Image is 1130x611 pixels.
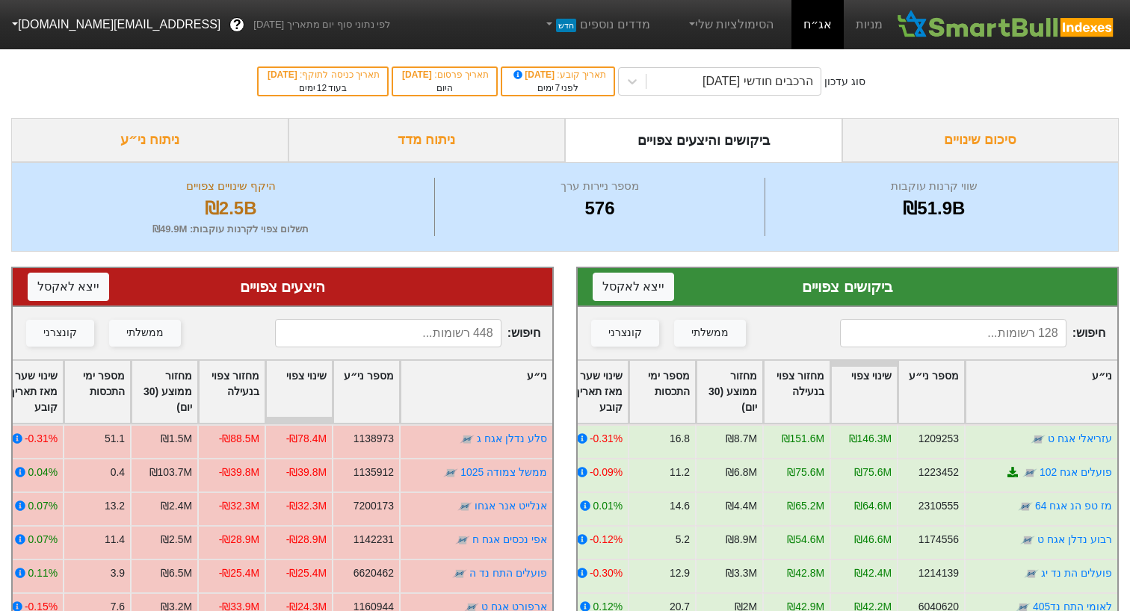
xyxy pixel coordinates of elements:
span: [DATE] [511,69,558,80]
div: 3.9 [111,565,125,581]
span: חיפוש : [275,319,540,347]
div: Toggle SortBy [64,361,130,423]
div: Toggle SortBy [401,361,552,423]
div: Toggle SortBy [898,361,964,423]
img: tase link [452,566,467,581]
div: ₪2.5B [31,195,430,222]
div: -₪32.3M [286,498,327,514]
div: תשלום צפוי לקרנות עוקבות : ₪49.9M [31,222,430,237]
div: 12.9 [670,565,690,581]
div: ₪6.8M [726,465,757,480]
div: -₪32.3M [219,498,259,514]
div: ממשלתי [126,325,164,341]
div: -₪78.4M [286,431,327,447]
div: 5.2 [676,532,690,548]
img: tase link [460,432,475,447]
a: אפי נכסים אגח ח [472,533,547,545]
div: Toggle SortBy [199,361,265,423]
div: קונצרני [608,325,642,341]
span: חדש [556,19,576,32]
div: ₪103.7M [149,465,192,480]
div: ניתוח מדד [288,118,566,162]
div: -₪88.5M [219,431,259,447]
div: -0.31% [25,431,58,447]
div: 11.2 [670,465,690,480]
div: ₪146.3M [849,431,892,447]
div: 0.11% [28,565,58,581]
div: ₪8.9M [726,532,757,548]
button: קונצרני [591,320,659,347]
a: ממשל צמודה 1025 [460,466,547,478]
div: ₪2.4M [161,498,192,514]
div: ₪51.9B [769,195,1099,222]
div: היקף שינויים צפויים [31,178,430,195]
div: ₪65.2M [787,498,824,514]
button: ייצא לאקסל [593,273,674,301]
div: 2310555 [918,498,959,514]
div: -0.12% [590,532,623,548]
div: תאריך פרסום : [401,68,489,81]
button: ממשלתי [109,320,181,347]
div: שווי קרנות עוקבות [769,178,1099,195]
div: ₪1.5M [161,431,192,447]
div: 1138973 [353,431,394,447]
div: 1223452 [918,465,959,480]
div: תאריך קובע : [510,68,606,81]
div: 1135912 [353,465,394,480]
div: ממשלתי [691,325,729,341]
img: tase link [457,499,472,514]
div: 1174556 [918,532,959,548]
span: 12 [317,83,327,93]
div: 14.6 [670,498,690,514]
div: 576 [439,195,760,222]
div: -₪39.8M [219,465,259,480]
div: Toggle SortBy [132,361,197,423]
div: ₪42.8M [787,565,824,581]
div: ₪3.3M [726,565,757,581]
div: 7200173 [353,498,394,514]
div: Toggle SortBy [831,361,897,423]
div: 16.8 [670,431,690,447]
div: -0.31% [590,431,623,447]
a: עזריאלי אגח ט [1048,432,1112,444]
div: 1142231 [353,532,394,548]
div: מספר ניירות ערך [439,178,760,195]
div: קונצרני [43,325,77,341]
a: פועלים הת נד יג [1041,567,1112,579]
div: ניתוח ני״ע [11,118,288,162]
a: אנלייט אנר אגחו [475,500,547,512]
button: ממשלתי [674,320,746,347]
img: tase link [1020,533,1035,548]
div: ₪4.4M [726,498,757,514]
div: סוג עדכון [824,74,865,90]
div: בעוד ימים [266,81,380,95]
div: Toggle SortBy [562,361,628,423]
span: [DATE] [402,69,434,80]
button: ייצא לאקסל [28,273,109,301]
div: 0.01% [593,498,623,514]
input: 128 רשומות... [840,319,1066,347]
div: 1209253 [918,431,959,447]
span: [DATE] [268,69,300,80]
div: 11.4 [105,532,125,548]
div: -₪28.9M [286,532,327,548]
input: 448 רשומות... [275,319,501,347]
div: Toggle SortBy [764,361,830,423]
img: tase link [1024,566,1039,581]
div: ₪151.6M [782,431,824,447]
div: ₪64.6M [854,498,892,514]
div: Toggle SortBy [629,361,695,423]
div: ₪46.6M [854,532,892,548]
div: 6620462 [353,565,394,581]
div: -0.09% [590,465,623,480]
div: ₪75.6M [787,465,824,480]
a: מז טפ הנ אגח 64 [1035,500,1112,512]
div: -₪39.8M [286,465,327,480]
div: -₪25.4M [286,565,327,581]
a: הסימולציות שלי [680,10,780,40]
div: -0.30% [590,565,623,581]
span: ? [233,15,241,35]
div: Toggle SortBy [966,361,1117,423]
span: חיפוש : [840,319,1105,347]
span: 7 [555,83,561,93]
